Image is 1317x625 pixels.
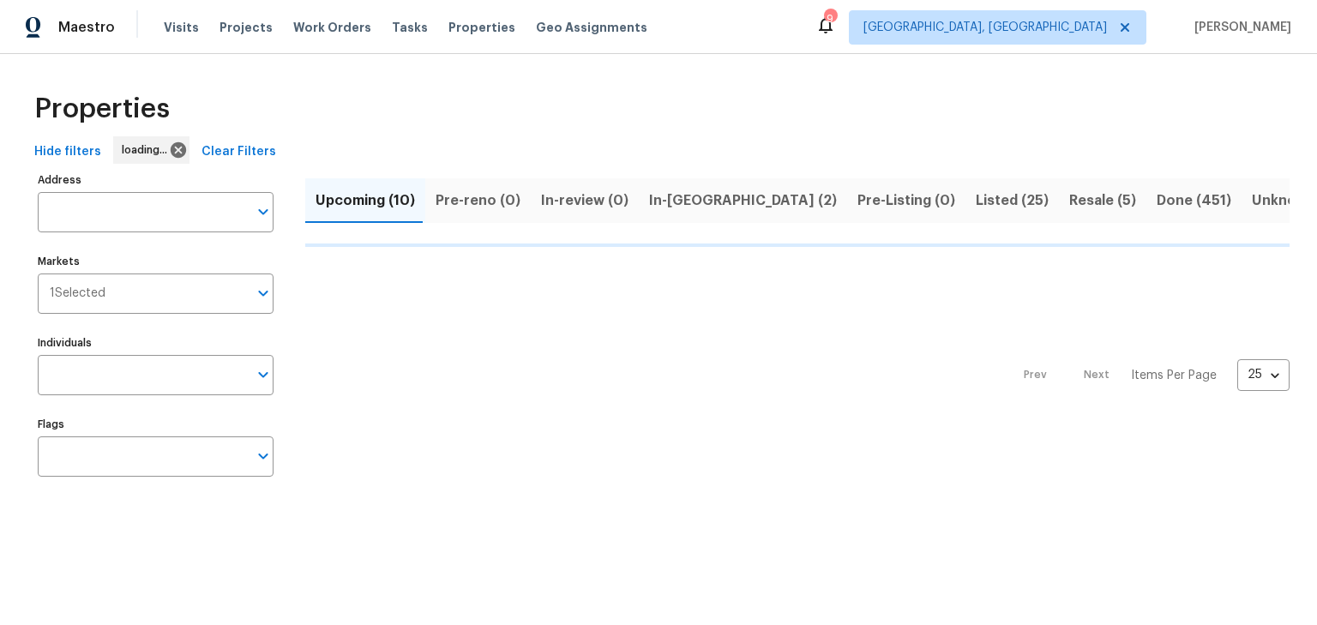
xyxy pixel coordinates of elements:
[219,19,273,36] span: Projects
[863,19,1107,36] span: [GEOGRAPHIC_DATA], [GEOGRAPHIC_DATA]
[122,141,174,159] span: loading...
[251,200,275,224] button: Open
[448,19,515,36] span: Properties
[1069,189,1136,213] span: Resale (5)
[251,363,275,387] button: Open
[976,189,1049,213] span: Listed (25)
[1007,257,1290,494] nav: Pagination Navigation
[541,189,628,213] span: In-review (0)
[34,141,101,163] span: Hide filters
[392,21,428,33] span: Tasks
[536,19,647,36] span: Geo Assignments
[436,189,520,213] span: Pre-reno (0)
[857,189,955,213] span: Pre-Listing (0)
[34,100,170,117] span: Properties
[1157,189,1231,213] span: Done (451)
[201,141,276,163] span: Clear Filters
[1131,367,1217,384] p: Items Per Page
[649,189,837,213] span: In-[GEOGRAPHIC_DATA] (2)
[38,256,274,267] label: Markets
[293,19,371,36] span: Work Orders
[195,136,283,168] button: Clear Filters
[1237,352,1290,397] div: 25
[1188,19,1291,36] span: [PERSON_NAME]
[251,281,275,305] button: Open
[38,175,274,185] label: Address
[113,136,189,164] div: loading...
[164,19,199,36] span: Visits
[251,444,275,468] button: Open
[316,189,415,213] span: Upcoming (10)
[38,338,274,348] label: Individuals
[50,286,105,301] span: 1 Selected
[58,19,115,36] span: Maestro
[38,419,274,430] label: Flags
[824,10,836,27] div: 9
[27,136,108,168] button: Hide filters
